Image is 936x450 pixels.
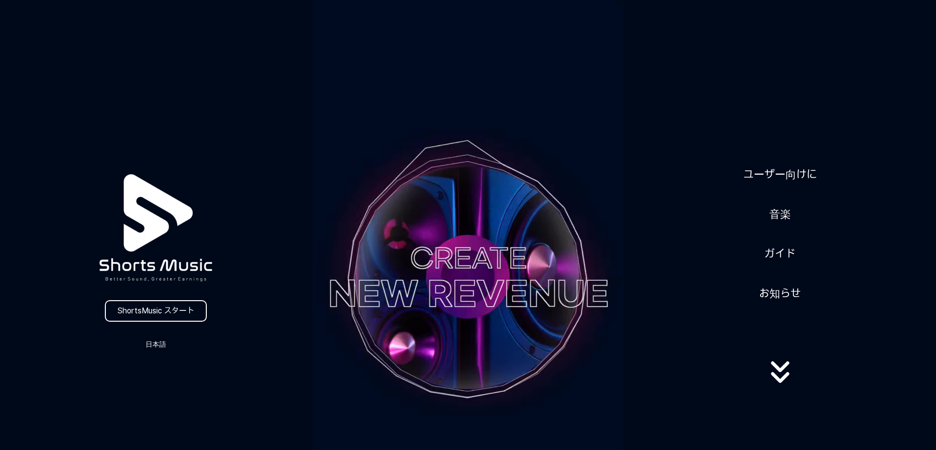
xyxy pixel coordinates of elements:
a: ShortsMusic スタート [105,300,207,322]
button: 日本語 [132,337,179,351]
a: ユーザー向けに [739,163,821,187]
img: logo [75,148,236,308]
a: お知らせ [755,282,805,306]
a: ガイド [761,242,799,266]
a: 音楽 [765,202,795,226]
